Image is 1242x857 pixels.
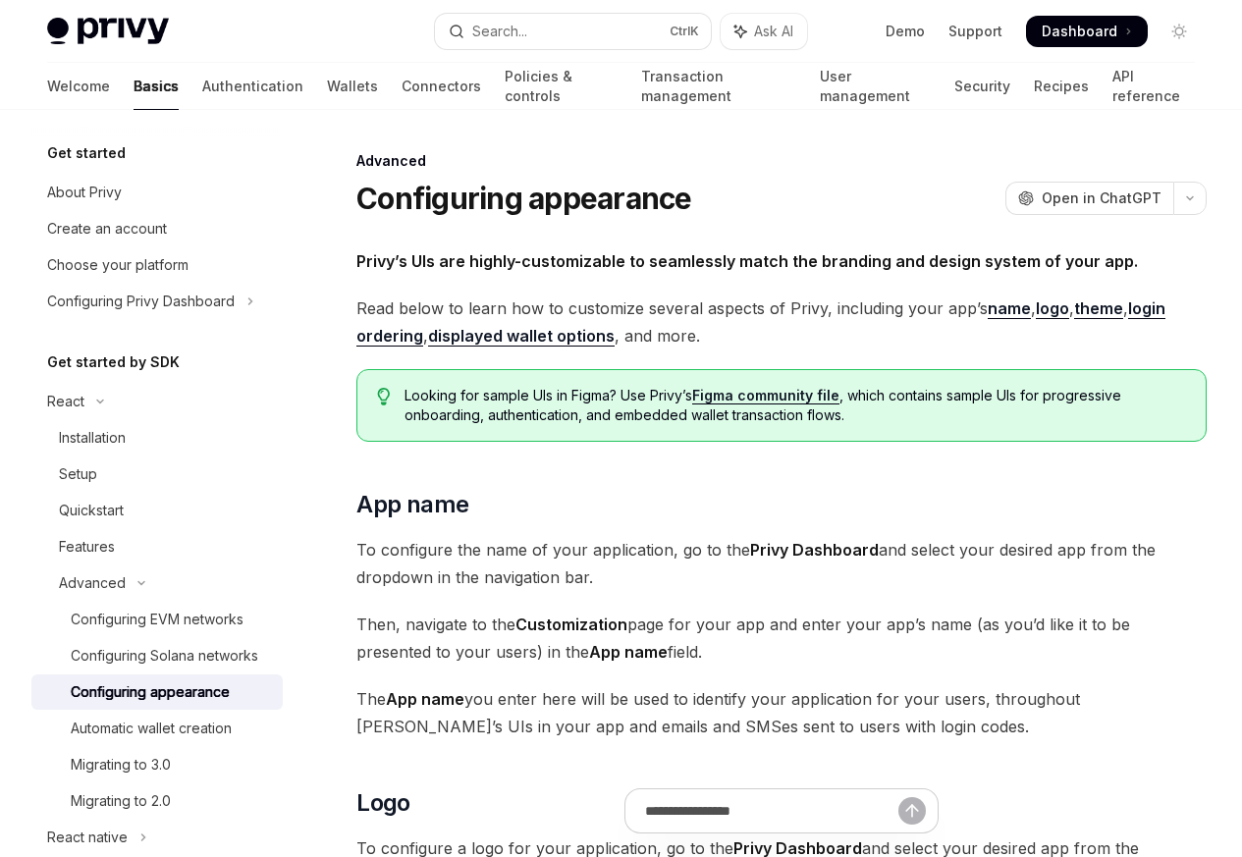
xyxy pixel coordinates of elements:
a: Quickstart [31,493,283,528]
strong: Customization [515,615,627,634]
a: User management [820,63,931,110]
a: Migrating to 2.0 [31,783,283,819]
a: Basics [134,63,179,110]
div: Configuring Solana networks [71,644,258,668]
button: Toggle dark mode [1163,16,1195,47]
a: Configuring Solana networks [31,638,283,673]
span: Ask AI [754,22,793,41]
a: Demo [886,22,925,41]
button: Toggle React native section [31,820,283,855]
span: Ctrl K [670,24,699,39]
div: Configuring appearance [71,680,230,704]
a: theme [1074,298,1123,319]
a: Welcome [47,63,110,110]
div: Configuring Privy Dashboard [47,290,235,313]
div: Migrating to 2.0 [71,789,171,813]
div: Configuring EVM networks [71,608,243,631]
a: Choose your platform [31,247,283,283]
strong: Privy Dashboard [750,540,879,560]
span: Open in ChatGPT [1042,188,1161,208]
div: Installation [59,426,126,450]
div: Migrating to 3.0 [71,753,171,777]
span: To configure the name of your application, go to the and select your desired app from the dropdow... [356,536,1207,591]
button: Toggle assistant panel [721,14,807,49]
a: Wallets [327,63,378,110]
strong: Privy’s UIs are highly-customizable to seamlessly match the branding and design system of your app. [356,251,1138,271]
a: Features [31,529,283,564]
a: Installation [31,420,283,455]
button: Toggle React section [31,384,283,419]
a: Transaction management [641,63,797,110]
a: Setup [31,456,283,492]
div: React native [47,826,128,849]
span: The you enter here will be used to identify your application for your users, throughout [PERSON_N... [356,685,1207,740]
button: Toggle Advanced section [31,565,283,601]
a: Create an account [31,211,283,246]
a: Figma community file [692,387,839,404]
div: Features [59,535,115,559]
div: Search... [472,20,527,43]
div: Setup [59,462,97,486]
h5: Get started by SDK [47,350,180,374]
span: Looking for sample UIs in Figma? Use Privy’s , which contains sample UIs for progressive onboardi... [405,386,1186,425]
a: API reference [1112,63,1195,110]
input: Ask a question... [645,789,898,832]
h1: Configuring appearance [356,181,692,216]
a: Connectors [402,63,481,110]
a: Automatic wallet creation [31,711,283,746]
svg: Tip [377,388,391,405]
div: React [47,390,84,413]
div: About Privy [47,181,122,204]
div: Create an account [47,217,167,241]
button: Open in ChatGPT [1005,182,1173,215]
a: Authentication [202,63,303,110]
img: light logo [47,18,169,45]
span: Dashboard [1042,22,1117,41]
div: Advanced [59,571,126,595]
a: Migrating to 3.0 [31,747,283,782]
span: Read below to learn how to customize several aspects of Privy, including your app’s , , , , , and... [356,295,1207,349]
a: Policies & controls [505,63,618,110]
a: Support [948,22,1002,41]
span: Then, navigate to the page for your app and enter your app’s name (as you’d like it to be present... [356,611,1207,666]
button: Send message [898,797,926,825]
a: logo [1036,298,1069,319]
a: About Privy [31,175,283,210]
a: displayed wallet options [428,326,615,347]
a: Recipes [1034,63,1089,110]
strong: App name [589,642,668,662]
a: Configuring EVM networks [31,602,283,637]
span: App name [356,489,468,520]
a: Configuring appearance [31,674,283,710]
a: Dashboard [1026,16,1148,47]
div: Quickstart [59,499,124,522]
div: Automatic wallet creation [71,717,232,740]
div: Advanced [356,151,1207,171]
a: Security [954,63,1010,110]
div: Choose your platform [47,253,189,277]
button: Open search [435,14,711,49]
h5: Get started [47,141,126,165]
button: Toggle Configuring Privy Dashboard section [31,284,283,319]
a: name [988,298,1031,319]
strong: App name [386,689,464,709]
